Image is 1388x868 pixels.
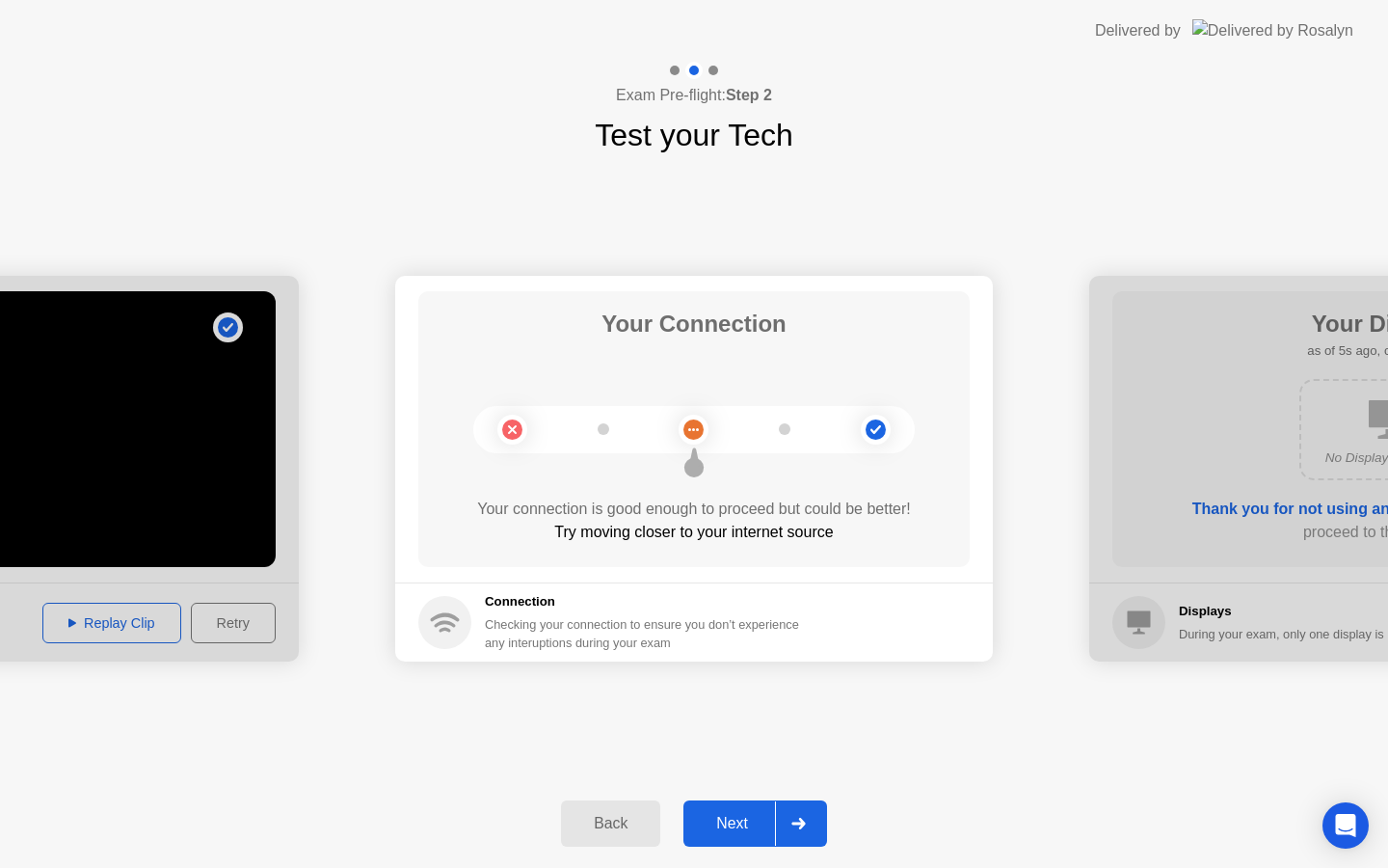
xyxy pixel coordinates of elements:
[567,815,654,832] div: Back
[616,84,772,107] h4: Exam Pre-flight:
[595,112,793,158] h1: Test your Tech
[561,800,660,847] button: Back
[1192,19,1353,41] img: Delivered by Rosalyn
[1095,19,1181,42] div: Delivered by
[601,307,787,341] h1: Your Connection
[418,498,970,521] div: Your connection is good enough to proceed but could be better!
[418,521,970,544] div: Try moving closer to your internet source
[689,815,775,832] div: Next
[683,800,827,847] button: Next
[485,615,811,652] div: Checking your connection to ensure you don’t experience any interuptions during your exam
[485,592,811,611] h5: Connection
[1322,802,1369,849] div: Open Intercom Messenger
[726,87,772,103] b: Step 2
